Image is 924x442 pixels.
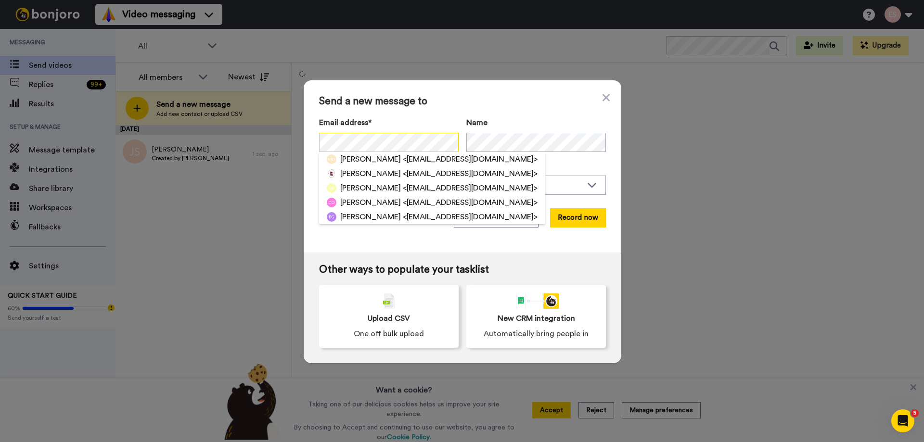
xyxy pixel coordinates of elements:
img: csv-grey.png [383,293,395,309]
iframe: Intercom live chat [891,409,914,432]
div: animation [513,293,559,309]
label: Email address* [319,117,459,128]
span: [PERSON_NAME] [340,197,401,208]
span: Other ways to populate your tasklist [319,264,606,276]
span: <[EMAIL_ADDRESS][DOMAIN_NAME]> [403,182,538,194]
img: md.png [327,154,336,164]
button: Record now [550,208,606,227]
img: b8e89250-4a1e-429b-9202-b7722a4b1f59.jpg [327,169,336,178]
span: One off bulk upload [354,328,424,340]
span: Send a new message to [319,96,606,107]
span: <[EMAIL_ADDRESS][DOMAIN_NAME]> [403,153,538,165]
img: eg.png [327,212,336,222]
span: [PERSON_NAME] [340,153,401,165]
span: 5 [911,409,919,417]
span: [PERSON_NAME] [340,211,401,223]
span: New CRM integration [498,313,575,324]
span: [PERSON_NAME] [340,168,401,179]
img: nb.png [327,183,336,193]
span: Name [466,117,488,128]
span: [PERSON_NAME] [340,182,401,194]
span: <[EMAIL_ADDRESS][DOMAIN_NAME]> [403,197,538,208]
span: <[EMAIL_ADDRESS][DOMAIN_NAME]> [403,211,538,223]
img: cd.png [327,198,336,207]
span: <[EMAIL_ADDRESS][DOMAIN_NAME]> [403,168,538,179]
span: Automatically bring people in [484,328,589,340]
span: Upload CSV [368,313,410,324]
